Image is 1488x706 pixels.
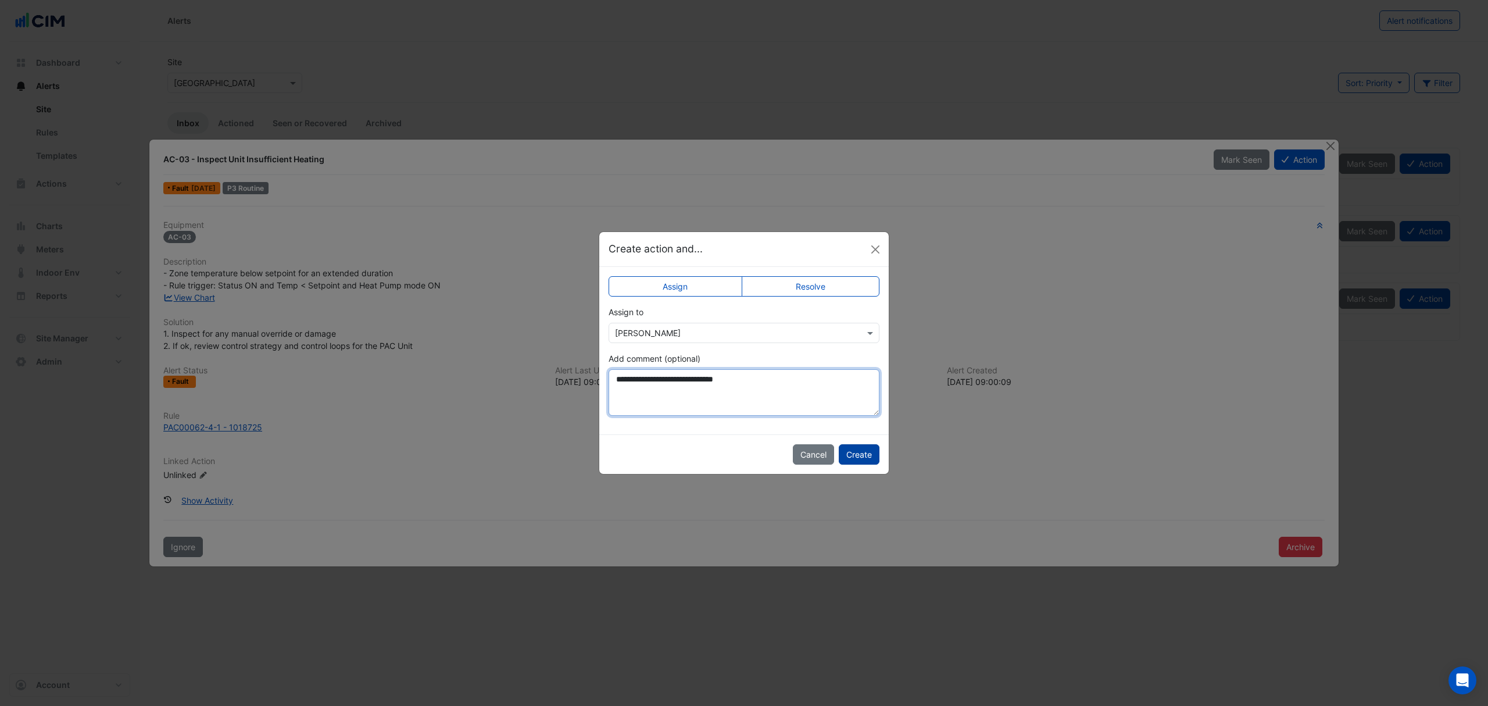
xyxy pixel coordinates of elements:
[609,241,703,256] h5: Create action and...
[1448,666,1476,694] div: Open Intercom Messenger
[609,306,643,318] label: Assign to
[609,276,742,297] label: Assign
[609,352,700,365] label: Add comment (optional)
[839,444,879,465] button: Create
[793,444,834,465] button: Cancel
[742,276,880,297] label: Resolve
[867,241,884,258] button: Close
